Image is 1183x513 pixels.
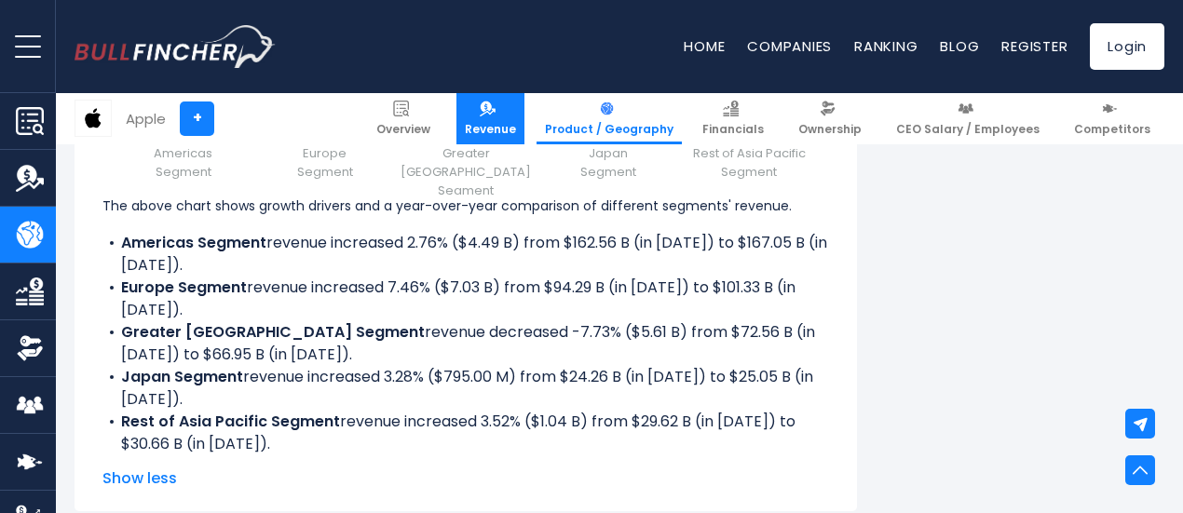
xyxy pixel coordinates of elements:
span: Europe Segment [297,144,353,182]
a: Product / Geography [537,93,682,144]
a: Revenue [456,93,524,144]
a: + [180,101,214,136]
span: Product / Geography [545,122,673,137]
img: Bullfincher logo [75,25,276,68]
a: Go to homepage [75,25,275,68]
img: Ownership [16,334,44,362]
a: Register [1001,36,1067,56]
p: The above chart shows growth drivers and a year-over-year comparison of different segments' revenue. [102,195,829,217]
div: Apple [126,108,166,129]
span: Japan Segment [580,144,636,182]
a: Companies [747,36,832,56]
span: Americas Segment [154,144,212,182]
b: Greater [GEOGRAPHIC_DATA] Segment [121,321,425,343]
b: Europe Segment [121,277,247,298]
a: Financials [694,93,772,144]
a: Login [1090,23,1164,70]
b: Rest of Asia Pacific Segment [121,411,340,432]
a: Blog [940,36,979,56]
span: Revenue [465,122,516,137]
span: CEO Salary / Employees [896,122,1040,137]
a: Overview [368,93,439,144]
span: Ownership [798,122,862,137]
a: Ownership [790,93,870,144]
a: Home [684,36,725,56]
b: Japan Segment [121,366,243,387]
span: Financials [702,122,764,137]
b: Americas Segment [121,232,266,253]
span: Greater [GEOGRAPHIC_DATA] Segment [398,144,534,200]
a: Competitors [1066,93,1159,144]
li: revenue increased 3.28% ($795.00 M) from $24.26 B (in [DATE]) to $25.05 B (in [DATE]). [102,366,829,411]
li: revenue decreased -7.73% ($5.61 B) from $72.56 B (in [DATE]) to $66.95 B (in [DATE]). [102,321,829,366]
span: Competitors [1074,122,1150,137]
a: Ranking [854,36,918,56]
li: revenue increased 7.46% ($7.03 B) from $94.29 B (in [DATE]) to $101.33 B (in [DATE]). [102,277,829,321]
li: revenue increased 3.52% ($1.04 B) from $29.62 B (in [DATE]) to $30.66 B (in [DATE]). [102,411,829,455]
span: Overview [376,122,430,137]
img: AAPL logo [75,101,111,136]
span: Rest of Asia Pacific Segment [681,144,817,182]
span: Show less [102,467,829,490]
li: revenue increased 2.76% ($4.49 B) from $162.56 B (in [DATE]) to $167.05 B (in [DATE]). [102,232,829,277]
a: CEO Salary / Employees [888,93,1048,144]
